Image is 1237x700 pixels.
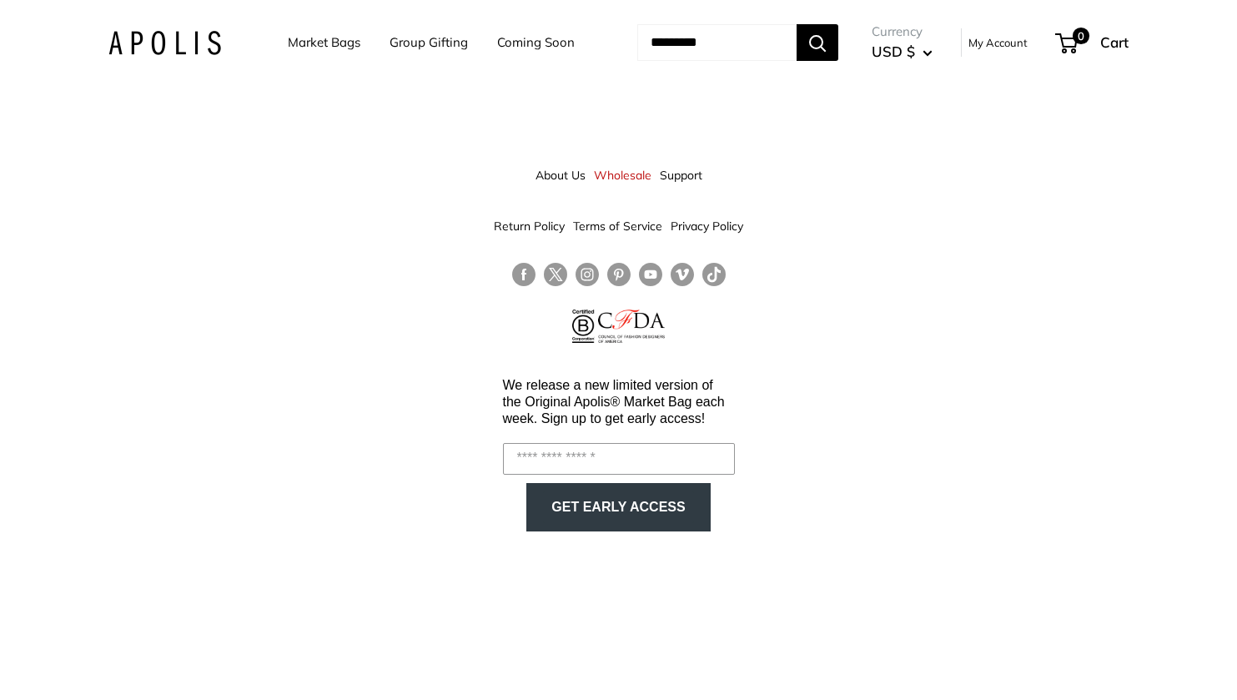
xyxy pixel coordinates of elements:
[503,378,725,426] span: We release a new limited version of the Original Apolis® Market Bag each week. Sign up to get ear...
[536,160,586,190] a: About Us
[543,491,693,523] button: GET EARLY ACCESS
[576,263,599,287] a: Follow us on Instagram
[390,31,468,54] a: Group Gifting
[1100,33,1129,51] span: Cart
[594,160,651,190] a: Wholesale
[572,310,595,343] img: Certified B Corporation
[503,443,735,475] input: Enter your email
[637,24,797,61] input: Search...
[573,211,662,241] a: Terms of Service
[494,211,565,241] a: Return Policy
[607,263,631,287] a: Follow us on Pinterest
[872,20,933,43] span: Currency
[968,33,1028,53] a: My Account
[671,211,743,241] a: Privacy Policy
[797,24,838,61] button: Search
[1057,29,1129,56] a: 0 Cart
[671,263,694,287] a: Follow us on Vimeo
[497,31,575,54] a: Coming Soon
[872,43,915,60] span: USD $
[702,263,726,287] a: Follow us on Tumblr
[512,263,536,287] a: Follow us on Facebook
[544,263,567,293] a: Follow us on Twitter
[1073,28,1089,44] span: 0
[639,263,662,287] a: Follow us on YouTube
[108,31,221,55] img: Apolis
[598,310,664,343] img: Council of Fashion Designers of America Member
[288,31,360,54] a: Market Bags
[872,38,933,65] button: USD $
[660,160,702,190] a: Support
